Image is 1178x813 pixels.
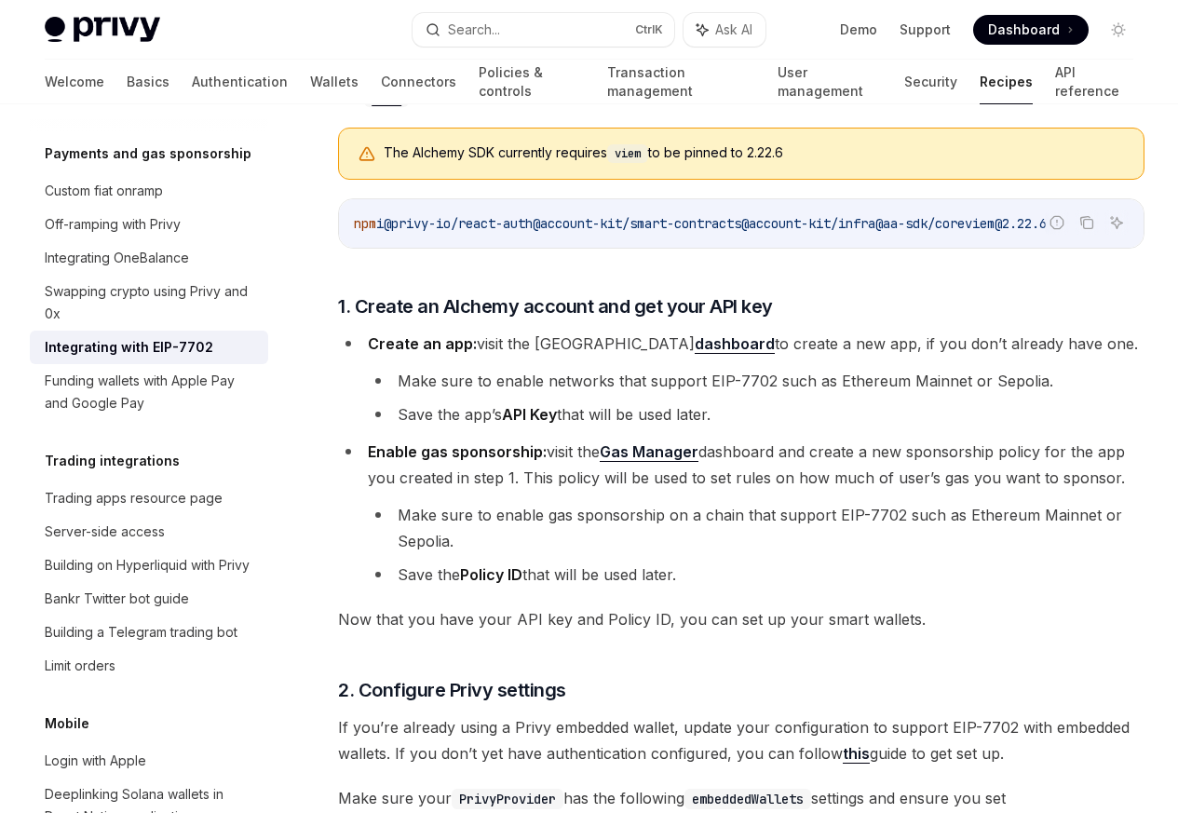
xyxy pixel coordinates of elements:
[30,481,268,515] a: Trading apps resource page
[875,215,965,232] span: @aa-sdk/core
[45,554,250,576] div: Building on Hyperliquid with Privy
[368,442,1125,487] span: visit the dashboard and create a new sponsorship policy for the app you created in step 1. This p...
[741,215,875,232] span: @account-kit/infra
[684,789,811,809] code: embeddedWallets
[30,174,268,208] a: Custom fiat onramp
[695,334,775,354] a: dashboard
[413,13,674,47] button: Search...CtrlK
[988,20,1060,39] span: Dashboard
[45,712,89,735] h5: Mobile
[45,142,251,165] h5: Payments and gas sponsorship
[368,334,1138,353] span: visit the [GEOGRAPHIC_DATA] to create a new app, if you don’t already have one.
[460,565,522,584] strong: Policy ID
[368,442,547,461] strong: Enable gas sponsorship:
[354,215,376,232] span: npm
[30,241,268,275] a: Integrating OneBalance
[384,143,1125,164] div: The Alchemy SDK currently requires to be pinned to 2.22.6
[1045,210,1069,235] button: Report incorrect code
[384,215,533,232] span: @privy-io/react-auth
[127,60,169,104] a: Basics
[452,789,563,809] code: PrivyProvider
[376,215,384,232] span: i
[30,582,268,616] a: Bankr Twitter bot guide
[1104,210,1129,235] button: Ask AI
[30,515,268,549] a: Server-side access
[30,364,268,420] a: Funding wallets with Apple Pay and Google Pay
[900,20,951,39] a: Support
[364,87,409,105] a: viem
[30,549,268,582] a: Building on Hyperliquid with Privy
[533,215,741,232] span: @account-kit/smart-contracts
[30,275,268,331] a: Swapping crypto using Privy and 0x
[30,208,268,241] a: Off-ramping with Privy
[30,331,268,364] a: Integrating with EIP-7702
[45,521,165,543] div: Server-side access
[45,450,180,472] h5: Trading integrations
[368,562,1144,588] li: Save the that will be used later.
[715,20,752,39] span: Ask AI
[840,20,877,39] a: Demo
[1055,60,1133,104] a: API reference
[45,336,213,359] div: Integrating with EIP-7702
[45,180,163,202] div: Custom fiat onramp
[338,714,1144,766] span: If you’re already using a Privy embedded wallet, update your configuration to support EIP-7702 wi...
[45,621,237,644] div: Building a Telegram trading bot
[980,60,1033,104] a: Recipes
[600,442,698,462] a: Gas Manager
[381,60,456,104] a: Connectors
[192,60,288,104] a: Authentication
[45,60,104,104] a: Welcome
[448,19,500,41] div: Search...
[338,677,566,703] span: 2. Configure Privy settings
[45,213,181,236] div: Off-ramping with Privy
[607,144,648,163] code: viem
[965,215,1047,232] span: viem@2.22.6
[30,649,268,683] a: Limit orders
[607,60,754,104] a: Transaction management
[368,368,1144,394] li: Make sure to enable networks that support EIP-7702 such as Ethereum Mainnet or Sepolia.
[45,280,257,325] div: Swapping crypto using Privy and 0x
[30,744,268,778] a: Login with Apple
[45,588,189,610] div: Bankr Twitter bot guide
[1075,210,1099,235] button: Copy the contents from the code block
[479,60,585,104] a: Policies & controls
[338,293,773,319] span: 1. Create an Alchemy account and get your API key
[338,606,1144,632] span: Now that you have your API key and Policy ID, you can set up your smart wallets.
[368,334,477,353] strong: Create an app:
[778,60,883,104] a: User management
[45,247,189,269] div: Integrating OneBalance
[684,13,765,47] button: Ask AI
[45,655,115,677] div: Limit orders
[973,15,1089,45] a: Dashboard
[1104,15,1133,45] button: Toggle dark mode
[45,370,257,414] div: Funding wallets with Apple Pay and Google Pay
[368,502,1144,554] li: Make sure to enable gas sponsorship on a chain that support EIP-7702 such as Ethereum Mainnet or ...
[45,750,146,772] div: Login with Apple
[30,616,268,649] a: Building a Telegram trading bot
[45,487,223,509] div: Trading apps resource page
[310,60,359,104] a: Wallets
[364,87,409,107] code: viem
[843,744,870,764] a: this
[45,17,160,43] img: light logo
[358,145,376,164] svg: Warning
[502,405,557,424] strong: API Key
[904,60,957,104] a: Security
[368,401,1144,427] li: Save the app’s that will be used later.
[635,22,663,37] span: Ctrl K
